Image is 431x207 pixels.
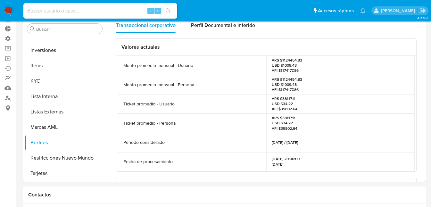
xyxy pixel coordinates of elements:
[318,7,354,14] span: Accesos rápidos
[272,96,297,112] p: ARS $38117.11 USD $34.22 AFI $39802.64
[25,135,105,150] button: Perfiles
[25,120,105,135] button: Marcas AML
[123,159,173,165] p: Fecha de procesamiento
[272,156,300,167] p: [DATE] 20:00:00 [DATE]
[191,21,255,29] span: Perfil Documental e Inferido
[123,139,165,145] p: Periodo considerado
[25,58,105,73] button: Items
[272,77,302,93] p: ARS $1124454.83 USD $1009.48 AFI $1174177.86
[417,15,428,20] span: 3.156.0
[25,150,105,166] button: Restricciones Nuevo Mundo
[116,21,176,29] span: Transaccional corporativo
[360,8,366,13] a: Notificaciones
[36,26,100,32] input: Buscar
[123,120,176,126] p: Ticket promedio - Persona
[25,104,105,120] button: Listas Externas
[123,82,194,88] p: Monto promedio mensual - Persona
[30,26,35,31] button: Buscar
[148,8,153,14] span: ⌥
[272,140,298,145] p: [DATE] / [DATE]
[25,166,105,181] button: Tarjetas
[123,101,175,107] p: Ticket promedio - Usuario
[121,44,411,50] h3: Valores actuales
[162,6,175,15] button: search-icon
[28,192,421,198] h1: Contactos
[23,7,177,15] input: Buscar usuario o caso...
[25,73,105,89] button: KYC
[25,43,105,58] button: Inversiones
[157,8,159,14] span: s
[419,7,426,14] a: Salir
[123,62,193,69] p: Monto promedio mensual - Usuario
[272,58,302,73] p: ARS $1124454.83 USD $1009.48 AFI $1174177.86
[25,89,105,104] button: Lista Interna
[381,8,417,14] p: julian.dari@mercadolibre.com
[272,115,297,131] p: ARS $38117.11 USD $34.22 AFI $39802.64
